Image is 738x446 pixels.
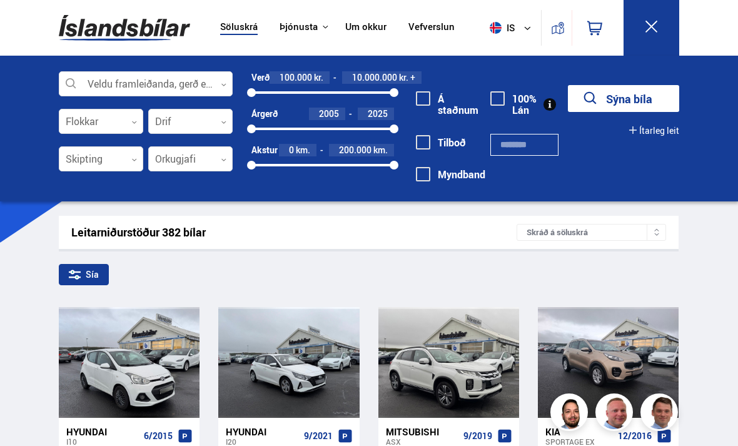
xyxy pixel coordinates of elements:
[597,395,635,433] img: siFngHWaQ9KaOqBr.png
[319,108,339,119] span: 2005
[251,145,278,155] div: Akstur
[251,109,278,119] div: Árgerð
[642,395,680,433] img: FbJEzSuNWCJXmdc-.webp
[463,431,492,441] span: 9/2019
[314,73,323,83] span: kr.
[416,137,466,148] label: Tilboð
[352,71,397,83] span: 10.000.000
[517,224,666,241] div: Skráð á söluskrá
[59,8,190,48] img: G0Ugv5HjCgRt.svg
[629,126,679,136] button: Ítarleg leit
[368,108,388,119] span: 2025
[10,5,48,43] button: Opna LiveChat spjallviðmót
[545,437,613,446] div: Sportage EX
[416,93,478,116] label: Á staðnum
[289,144,294,156] span: 0
[59,264,109,285] div: Sía
[490,22,502,34] img: svg+xml;base64,PHN2ZyB4bWxucz0iaHR0cDovL3d3dy53My5vcmcvMjAwMC9zdmciIHdpZHRoPSI1MTIiIGhlaWdodD0iNT...
[296,145,310,155] span: km.
[386,426,458,437] div: Mitsubishi
[618,431,652,441] span: 12/2016
[490,93,537,116] label: 100% Lán
[66,426,139,437] div: Hyundai
[345,21,387,34] a: Um okkur
[280,71,312,83] span: 100.000
[568,85,679,112] button: Sýna bíla
[66,437,139,446] div: i10
[71,226,517,239] div: Leitarniðurstöður 382 bílar
[144,431,173,441] span: 6/2015
[280,21,318,33] button: Þjónusta
[408,21,455,34] a: Vefverslun
[226,437,298,446] div: i20
[386,437,458,446] div: ASX
[339,144,372,156] span: 200.000
[373,145,388,155] span: km.
[416,169,485,180] label: Myndband
[226,426,298,437] div: Hyundai
[552,395,590,433] img: nhp88E3Fdnt1Opn2.png
[545,426,613,437] div: Kia
[220,21,258,34] a: Söluskrá
[304,431,333,441] span: 9/2021
[251,73,270,83] div: Verð
[485,9,541,46] button: is
[485,22,516,34] span: is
